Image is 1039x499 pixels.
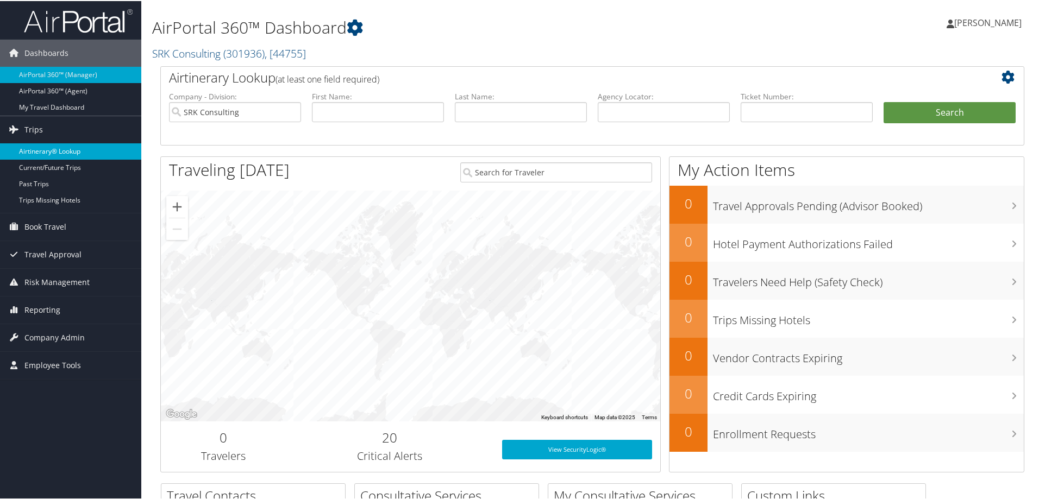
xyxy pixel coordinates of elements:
a: [PERSON_NAME] [947,5,1032,38]
a: SRK Consulting [152,45,306,60]
a: View SecurityLogic® [502,439,652,458]
span: (at least one field required) [276,72,379,84]
a: 0Travelers Need Help (Safety Check) [669,261,1024,299]
label: Last Name: [455,90,587,101]
button: Zoom out [166,217,188,239]
a: 0Hotel Payment Authorizations Failed [669,223,1024,261]
a: 0Trips Missing Hotels [669,299,1024,337]
span: Travel Approval [24,240,82,267]
img: airportal-logo.png [24,7,133,33]
input: Search for Traveler [460,161,652,181]
h2: 0 [669,307,708,326]
a: 0Vendor Contracts Expiring [669,337,1024,375]
h3: Vendor Contracts Expiring [713,344,1024,365]
h3: Travel Approvals Pending (Advisor Booked) [713,192,1024,213]
a: 0Credit Cards Expiring [669,375,1024,413]
span: Trips [24,115,43,142]
span: Employee Tools [24,351,81,378]
span: , [ 44755 ] [265,45,306,60]
label: Ticket Number: [741,90,873,101]
span: Map data ©2025 [594,413,635,419]
h2: Airtinerary Lookup [169,67,944,86]
button: Zoom in [166,195,188,217]
button: Keyboard shortcuts [541,413,588,420]
h3: Trips Missing Hotels [713,306,1024,327]
label: Company - Division: [169,90,301,101]
h3: Enrollment Requests [713,420,1024,441]
a: Open this area in Google Maps (opens a new window) [164,406,199,420]
h2: 0 [669,231,708,250]
h3: Travelers Need Help (Safety Check) [713,268,1024,289]
h3: Hotel Payment Authorizations Failed [713,230,1024,251]
span: Book Travel [24,212,66,239]
a: Terms (opens in new tab) [642,413,657,419]
a: 0Travel Approvals Pending (Advisor Booked) [669,185,1024,223]
h2: 0 [169,427,278,446]
span: Reporting [24,295,60,323]
h2: 0 [669,421,708,440]
h2: 0 [669,193,708,212]
a: 0Enrollment Requests [669,413,1024,451]
h2: 20 [294,427,486,446]
h3: Critical Alerts [294,447,486,463]
h1: Traveling [DATE] [169,157,290,180]
h1: AirPortal 360™ Dashboard [152,15,739,38]
h1: My Action Items [669,157,1024,180]
span: Company Admin [24,323,85,350]
h3: Credit Cards Expiring [713,382,1024,403]
h2: 0 [669,269,708,288]
button: Search [884,101,1016,123]
h2: 0 [669,345,708,364]
label: Agency Locator: [598,90,730,101]
label: First Name: [312,90,444,101]
span: ( 301936 ) [223,45,265,60]
h3: Travelers [169,447,278,463]
img: Google [164,406,199,420]
span: Dashboards [24,39,68,66]
h2: 0 [669,383,708,402]
span: [PERSON_NAME] [954,16,1022,28]
span: Risk Management [24,268,90,295]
